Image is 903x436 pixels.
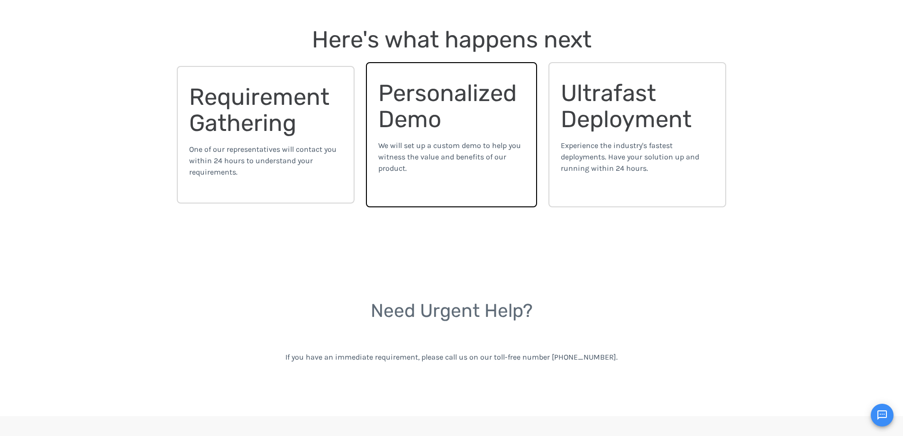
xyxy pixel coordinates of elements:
[189,145,337,176] span: One of our representatives will contact you within 24 hours to understand your requirements.
[378,79,522,133] span: Personalized Demo
[871,404,894,427] button: Open chat
[561,79,692,133] span: Ultrafast Deployment
[378,141,521,173] span: We will set up a custom demo to help you witness the value and benefits of our product.
[312,26,592,53] span: Here's what happens next
[561,141,699,173] span: Experience the industry's fastest deployments. Have your solution up and running within 24 hours.
[285,353,618,362] span: If you have an immediate requirement, please call us on our toll-free number [PHONE_NUMBER].
[371,300,533,322] span: Need Urgent Help?
[189,83,335,137] span: Requirement Gathering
